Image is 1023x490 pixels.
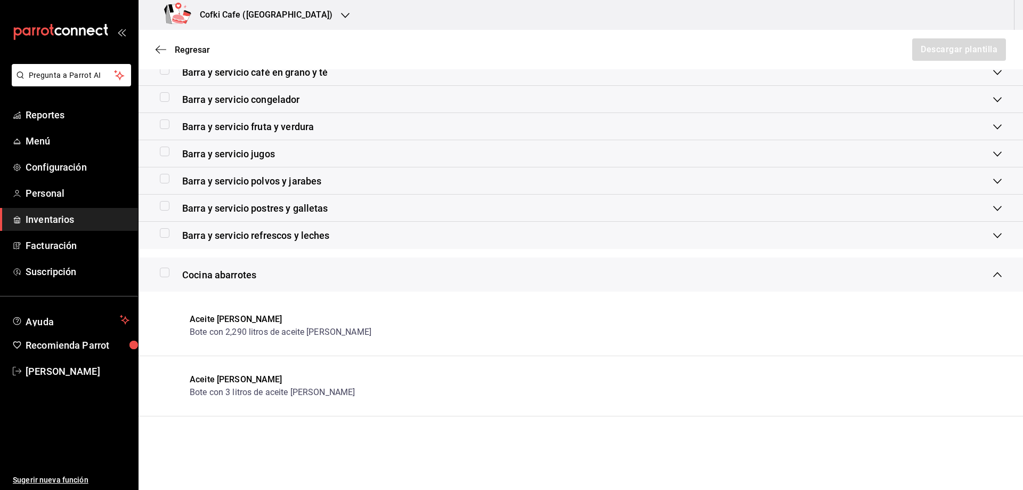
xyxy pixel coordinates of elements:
span: Cocina abarrotes [182,268,256,282]
div: Barra y servicio polvos y jarabes [139,167,1023,195]
div: Bote con 2,290 litros de aceite [PERSON_NAME] [190,326,371,339]
div: Barra y servicio jugos [139,140,1023,167]
button: Regresar [156,45,210,55]
span: Suscripción [26,264,129,279]
div: Barra y servicio congelador [139,86,1023,113]
span: Inventarios [26,212,129,227]
button: open_drawer_menu [117,28,126,36]
button: Pregunta a Parrot AI [12,64,131,86]
span: Barra y servicio refrescos y leches [182,228,330,243]
span: Pregunta a Parrot AI [29,70,115,81]
span: Barra y servicio congelador [182,92,300,107]
span: [PERSON_NAME] [26,364,129,379]
span: Configuración [26,160,129,174]
div: Bote con 3 litros de aceite [PERSON_NAME] [190,386,355,399]
a: Pregunta a Parrot AI [7,77,131,89]
span: Sugerir nueva función [13,475,129,486]
span: Regresar [175,45,210,55]
span: Barra y servicio fruta y verdura [182,119,314,134]
span: Reportes [26,108,129,122]
h3: Cofki Cafe ([GEOGRAPHIC_DATA]) [191,9,332,21]
div: Barra y servicio café en grano y té [139,59,1023,86]
span: Barra y servicio café en grano y té [182,65,328,79]
span: Recomienda Parrot [26,338,129,352]
div: Barra y servicio refrescos y leches [139,222,1023,249]
span: Personal [26,186,129,200]
div: Cocina abarrotes [139,258,1023,292]
span: Barra y servicio postres y galletas [182,201,328,215]
div: Barra y servicio fruta y verdura [139,113,1023,140]
span: Ayuda [26,314,116,326]
span: Facturación [26,238,129,253]
span: Barra y servicio polvos y jarabes [182,174,321,188]
span: Barra y servicio jugos [182,147,275,161]
span: Menú [26,134,129,148]
div: Aceite [PERSON_NAME] [190,373,355,386]
div: Barra y servicio postres y galletas [139,195,1023,222]
div: Aceite [PERSON_NAME] [190,313,371,326]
